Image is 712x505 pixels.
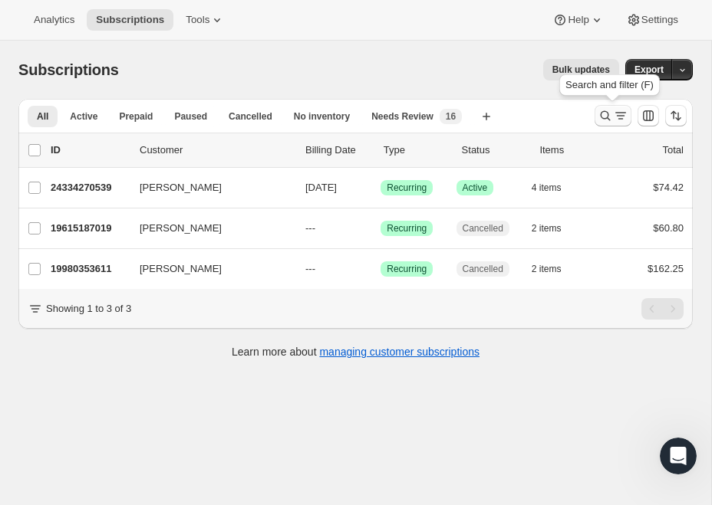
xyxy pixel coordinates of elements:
[51,221,127,236] p: 19615187019
[474,106,499,127] button: Create new view
[176,9,234,31] button: Tools
[532,258,578,280] button: 2 items
[543,59,619,80] button: Bulk updates
[119,110,153,123] span: Prepaid
[638,105,659,126] button: Customize table column order and visibility
[532,263,562,275] span: 2 items
[660,438,697,474] iframe: Intercom live chat
[552,64,610,76] span: Bulk updates
[446,110,456,123] span: 16
[174,110,207,123] span: Paused
[34,14,74,26] span: Analytics
[305,143,371,158] p: Billing Date
[532,218,578,239] button: 2 items
[25,9,84,31] button: Analytics
[140,261,222,277] span: [PERSON_NAME]
[305,182,337,193] span: [DATE]
[70,110,97,123] span: Active
[665,105,687,126] button: Sort the results
[140,180,222,195] span: [PERSON_NAME]
[51,261,127,277] p: 19980353611
[305,222,315,234] span: ---
[463,222,503,234] span: Cancelled
[532,182,562,194] span: 4 items
[51,180,127,195] p: 24334270539
[51,177,684,198] div: 24334270539[PERSON_NAME][DATE]SuccessRecurringSuccessActive4 items$74.42
[305,263,315,274] span: ---
[641,14,678,26] span: Settings
[130,257,284,281] button: [PERSON_NAME]
[384,143,450,158] div: Type
[130,175,284,200] button: [PERSON_NAME]
[663,143,684,158] p: Total
[387,263,427,275] span: Recurring
[462,143,528,158] p: Status
[532,177,578,198] button: 4 items
[319,346,480,358] a: managing customer subscriptions
[543,9,613,31] button: Help
[635,64,664,76] span: Export
[532,222,562,234] span: 2 items
[46,301,131,316] p: Showing 1 to 3 of 3
[387,182,427,194] span: Recurring
[617,9,687,31] button: Settings
[51,143,684,158] div: IDCustomerBilling DateTypeStatusItemsTotal
[130,216,284,241] button: [PERSON_NAME]
[140,143,293,158] p: Customer
[653,222,684,234] span: $60.80
[140,221,222,236] span: [PERSON_NAME]
[186,14,209,26] span: Tools
[229,110,272,123] span: Cancelled
[96,14,164,26] span: Subscriptions
[232,344,480,359] p: Learn more about
[51,218,684,239] div: 19615187019[PERSON_NAME]---SuccessRecurringCancelled2 items$60.80
[37,110,48,123] span: All
[387,222,427,234] span: Recurring
[648,263,684,274] span: $162.25
[463,263,503,275] span: Cancelled
[653,182,684,193] span: $74.42
[51,258,684,280] div: 19980353611[PERSON_NAME]---SuccessRecurringCancelled2 items$162.25
[371,110,433,123] span: Needs Review
[568,14,588,26] span: Help
[625,59,673,80] button: Export
[18,61,119,78] span: Subscriptions
[294,110,350,123] span: No inventory
[51,143,127,158] p: ID
[641,298,684,320] nav: Pagination
[595,105,631,126] button: Search and filter results
[539,143,605,158] div: Items
[463,182,488,194] span: Active
[87,9,173,31] button: Subscriptions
